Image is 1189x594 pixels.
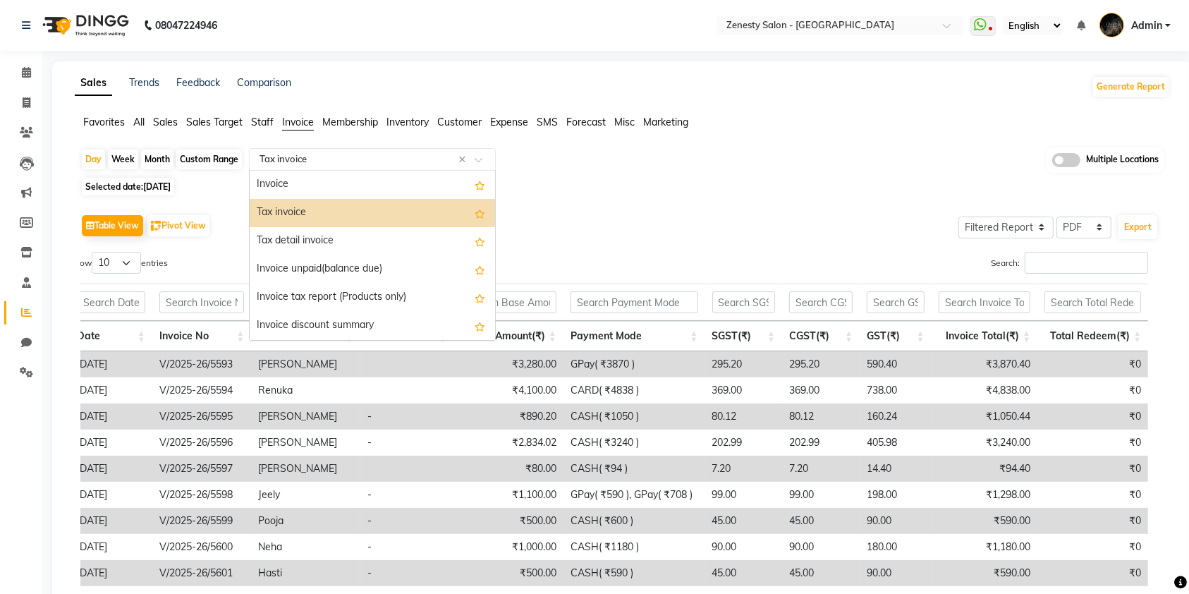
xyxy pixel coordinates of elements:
[782,534,860,560] td: 90.00
[152,508,251,534] td: V/2025-26/5599
[251,430,360,456] td: [PERSON_NAME]
[155,6,217,45] b: 08047224946
[176,150,242,169] div: Custom Range
[1025,252,1148,274] input: Search:
[782,351,860,377] td: 295.20
[566,116,606,128] span: Forecast
[70,252,168,274] label: Show entries
[1037,508,1148,534] td: ₹0
[1044,291,1141,313] input: Search Total Redeem(₹)
[860,456,932,482] td: 14.40
[563,377,705,404] td: CARD( ₹4838 )
[250,171,495,199] div: Invoice
[250,312,495,340] div: Invoice discount summary
[153,116,178,128] span: Sales
[867,291,925,313] input: Search GST(₹)
[475,261,485,278] span: Add this report to Favorites List
[705,377,782,404] td: 369.00
[82,215,143,236] button: Table View
[705,508,782,534] td: 45.00
[782,456,860,482] td: 7.20
[133,116,145,128] span: All
[82,150,105,169] div: Day
[563,534,705,560] td: CASH( ₹1180 )
[360,430,453,456] td: -
[1099,13,1124,37] img: Admin
[705,404,782,430] td: 80.12
[453,321,563,351] th: Base Amount(₹): activate to sort column ascending
[932,321,1038,351] th: Invoice Total(₹): activate to sort column ascending
[991,252,1148,274] label: Search:
[789,291,853,313] input: Search CGST(₹)
[705,430,782,456] td: 202.99
[176,76,220,89] a: Feedback
[322,116,378,128] span: Membership
[453,560,563,586] td: ₹500.00
[92,252,141,274] select: Showentries
[860,560,932,586] td: 90.00
[453,508,563,534] td: ₹500.00
[932,377,1038,404] td: ₹4,838.00
[860,377,932,404] td: 738.00
[705,560,782,586] td: 45.00
[932,456,1038,482] td: ₹94.40
[932,482,1038,508] td: ₹1,298.00
[782,321,860,351] th: CGST(₹): activate to sort column ascending
[1131,18,1162,33] span: Admin
[453,456,563,482] td: ₹80.00
[458,152,470,167] span: Clear all
[563,482,705,508] td: GPay( ₹590 ), GPay( ₹708 )
[152,560,251,586] td: V/2025-26/5601
[932,508,1038,534] td: ₹590.00
[129,76,159,89] a: Trends
[152,351,251,377] td: V/2025-26/5593
[70,404,152,430] td: [DATE]
[475,233,485,250] span: Add this report to Favorites List
[453,430,563,456] td: ₹2,834.02
[360,404,453,430] td: -
[70,508,152,534] td: [DATE]
[251,404,360,430] td: [PERSON_NAME]
[250,227,495,255] div: Tax detail invoice
[250,284,495,312] div: Invoice tax report (Products only)
[1037,482,1148,508] td: ₹0
[1037,404,1148,430] td: ₹0
[614,116,635,128] span: Misc
[860,534,932,560] td: 180.00
[782,404,860,430] td: 80.12
[643,116,688,128] span: Marketing
[782,430,860,456] td: 202.99
[1037,456,1148,482] td: ₹0
[386,116,429,128] span: Inventory
[782,482,860,508] td: 99.00
[563,560,705,586] td: CASH( ₹590 )
[705,321,783,351] th: SGST(₹): activate to sort column ascending
[70,534,152,560] td: [DATE]
[360,482,453,508] td: -
[152,456,251,482] td: V/2025-26/5597
[70,351,152,377] td: [DATE]
[563,404,705,430] td: CASH( ₹1050 )
[939,291,1031,313] input: Search Invoice Total(₹)
[1037,351,1148,377] td: ₹0
[152,430,251,456] td: V/2025-26/5596
[1086,153,1159,167] span: Multiple Locations
[251,351,360,377] td: [PERSON_NAME]
[251,377,360,404] td: Renuka
[1037,321,1148,351] th: Total Redeem(₹): activate to sort column ascending
[461,291,556,313] input: Search Base Amount(₹)
[712,291,776,313] input: Search SGST(₹)
[152,377,251,404] td: V/2025-26/5594
[860,351,932,377] td: 590.40
[453,351,563,377] td: ₹3,280.00
[70,560,152,586] td: [DATE]
[70,430,152,456] td: [DATE]
[860,430,932,456] td: 405.98
[563,456,705,482] td: CASH( ₹94 )
[453,482,563,508] td: ₹1,100.00
[282,116,314,128] span: Invoice
[860,321,932,351] th: GST(₹): activate to sort column ascending
[490,116,528,128] span: Expense
[251,560,360,586] td: Hasti
[83,116,125,128] span: Favorites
